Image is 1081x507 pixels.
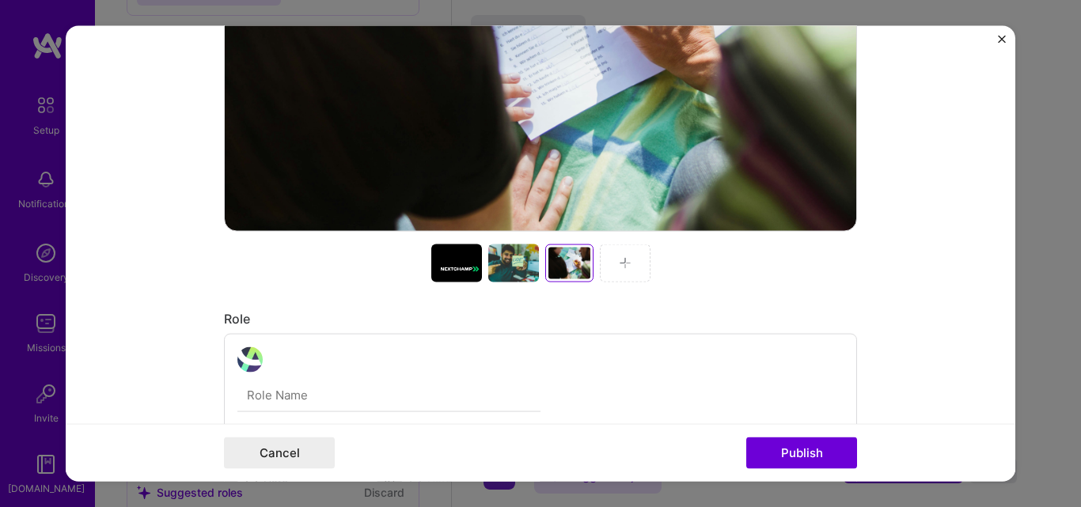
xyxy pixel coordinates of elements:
[237,346,263,372] img: avatar_development.jpg
[224,310,857,327] div: Role
[619,256,632,269] img: Add
[224,437,335,469] button: Cancel
[237,378,540,411] input: Role Name
[746,437,857,469] button: Publish
[998,35,1006,51] button: Close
